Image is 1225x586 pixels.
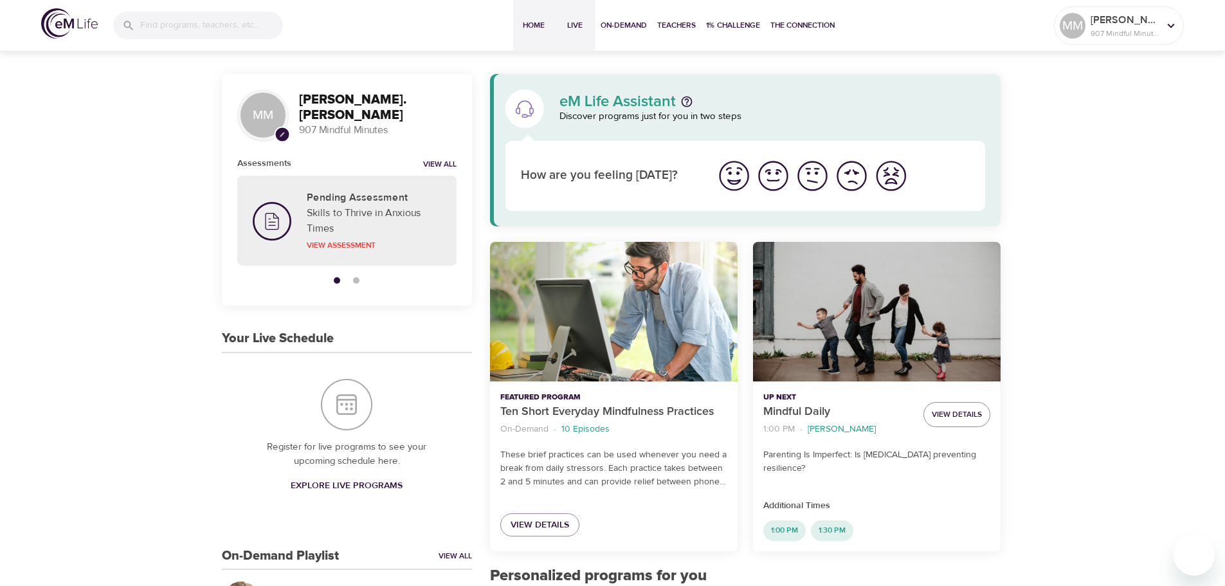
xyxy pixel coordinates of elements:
[521,167,699,185] p: How are you feeling [DATE]?
[763,499,990,513] p: Additional Times
[423,160,457,170] a: View all notifications
[500,423,549,436] p: On-Demand
[561,423,610,436] p: 10 Episodes
[763,525,806,536] span: 1:00 PM
[307,239,441,251] p: View Assessment
[500,513,579,537] a: View Details
[834,158,869,194] img: bad
[763,403,913,421] p: Mindful Daily
[559,94,676,109] p: eM Life Assistant
[439,551,472,562] a: View All
[811,525,853,536] span: 1:30 PM
[657,19,696,32] span: Teachers
[753,242,1001,381] button: Mindful Daily
[763,392,913,403] p: Up Next
[714,156,754,196] button: I'm feeling great
[763,520,806,541] div: 1:00 PM
[1091,12,1159,28] p: [PERSON_NAME].[PERSON_NAME]
[1091,28,1159,39] p: 907 Mindful Minutes
[291,478,403,494] span: Explore Live Programs
[559,19,590,32] span: Live
[299,123,457,138] p: 907 Mindful Minutes
[601,19,647,32] span: On-Demand
[490,242,738,381] button: Ten Short Everyday Mindfulness Practices
[923,402,990,427] button: View Details
[800,421,803,438] li: ·
[500,392,727,403] p: Featured Program
[500,421,727,438] nav: breadcrumb
[222,549,339,563] h3: On-Demand Playlist
[222,331,334,346] h3: Your Live Schedule
[248,440,446,469] p: Register for live programs to see your upcoming schedule here.
[514,98,535,119] img: eM Life Assistant
[140,12,283,39] input: Find programs, teachers, etc...
[795,158,830,194] img: ok
[286,474,408,498] a: Explore Live Programs
[763,448,990,475] p: Parenting Is Imperfect: Is [MEDICAL_DATA] preventing resilience?
[811,520,853,541] div: 1:30 PM
[716,158,752,194] img: great
[237,156,291,170] h6: Assessments
[299,93,457,123] h3: [PERSON_NAME].[PERSON_NAME]
[1060,13,1085,39] div: MM
[754,156,793,196] button: I'm feeling good
[770,19,835,32] span: The Connection
[518,19,549,32] span: Home
[511,517,569,533] span: View Details
[763,421,913,438] nav: breadcrumb
[763,423,795,436] p: 1:00 PM
[932,408,982,421] span: View Details
[808,423,876,436] p: [PERSON_NAME]
[1174,535,1215,576] iframe: Button to launch messaging window
[793,156,832,196] button: I'm feeling ok
[490,567,1001,585] h2: Personalized programs for you
[500,403,727,421] p: Ten Short Everyday Mindfulness Practices
[321,379,372,430] img: Your Live Schedule
[871,156,911,196] button: I'm feeling worst
[706,19,760,32] span: 1% Challenge
[307,191,441,205] h5: Pending Assessment
[307,205,441,236] p: Skills to Thrive in Anxious Times
[237,89,289,141] div: MM
[554,421,556,438] li: ·
[559,109,986,124] p: Discover programs just for you in two steps
[756,158,791,194] img: good
[832,156,871,196] button: I'm feeling bad
[500,448,727,489] p: These brief practices can be used whenever you need a break from daily stressors. Each practice t...
[41,8,98,39] img: logo
[873,158,909,194] img: worst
